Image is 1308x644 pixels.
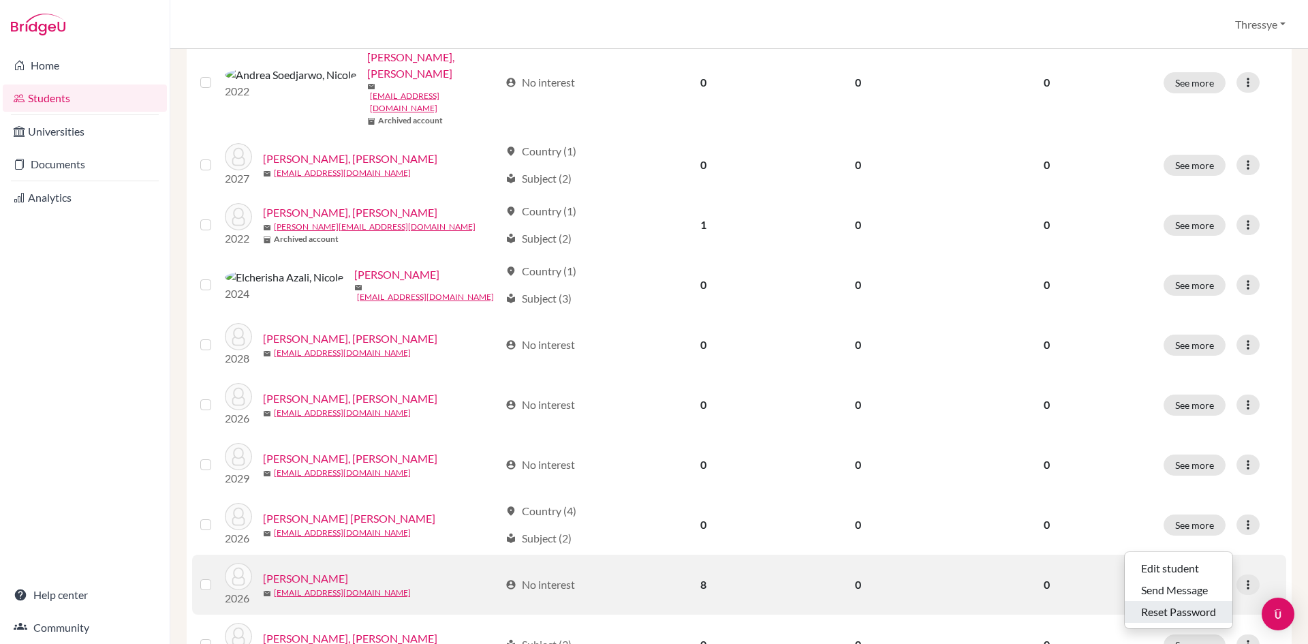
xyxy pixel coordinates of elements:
[367,117,375,125] span: inventory_2
[505,290,572,307] div: Subject (3)
[225,286,343,302] p: 2024
[263,510,435,527] a: [PERSON_NAME] [PERSON_NAME]
[367,82,375,91] span: mail
[274,527,411,539] a: [EMAIL_ADDRESS][DOMAIN_NAME]
[946,577,1147,593] p: 0
[1164,395,1226,416] button: See more
[505,337,575,353] div: No interest
[946,157,1147,173] p: 0
[274,587,411,599] a: [EMAIL_ADDRESS][DOMAIN_NAME]
[225,590,252,607] p: 2026
[225,83,356,99] p: 2022
[274,347,411,359] a: [EMAIL_ADDRESS][DOMAIN_NAME]
[354,283,362,292] span: mail
[628,435,779,495] td: 0
[263,331,437,347] a: [PERSON_NAME], [PERSON_NAME]
[505,203,576,219] div: Country (1)
[946,397,1147,413] p: 0
[505,146,516,157] span: location_on
[274,233,339,245] b: Archived account
[274,221,476,233] a: [PERSON_NAME][EMAIL_ADDRESS][DOMAIN_NAME]
[505,579,516,590] span: account_circle
[946,217,1147,233] p: 0
[505,233,516,244] span: local_library
[505,399,516,410] span: account_circle
[3,85,167,112] a: Students
[946,337,1147,353] p: 0
[505,170,572,187] div: Subject (2)
[378,114,443,127] b: Archived account
[225,383,252,410] img: Fausta Halim, Nicole
[505,577,575,593] div: No interest
[505,339,516,350] span: account_circle
[628,315,779,375] td: 0
[628,495,779,555] td: 0
[1164,515,1226,536] button: See more
[1125,601,1232,623] button: Reset Password
[505,266,516,277] span: location_on
[354,266,439,283] a: [PERSON_NAME]
[225,563,252,590] img: Khoe, Nicole
[1164,155,1226,176] button: See more
[225,443,252,470] img: Florencia Tjahyono, Nicole
[3,184,167,211] a: Analytics
[779,315,937,375] td: 0
[367,49,499,82] a: [PERSON_NAME], [PERSON_NAME]
[225,503,252,530] img: Isabella Jolie Gunawan, Nicole
[1125,557,1232,579] button: Edit student
[225,203,252,230] img: Ashley Pramoko, nicole
[357,291,494,303] a: [EMAIL_ADDRESS][DOMAIN_NAME]
[225,230,252,247] p: 2022
[946,457,1147,473] p: 0
[628,30,779,135] td: 0
[1164,72,1226,93] button: See more
[225,323,252,350] img: Faith Tedjosoesilo, Nicole
[263,204,437,221] a: [PERSON_NAME], [PERSON_NAME]
[946,277,1147,293] p: 0
[3,151,167,178] a: Documents
[505,263,576,279] div: Country (1)
[779,135,937,195] td: 0
[263,170,271,178] span: mail
[1229,12,1292,37] button: Thressye
[505,533,516,544] span: local_library
[225,143,252,170] img: Angelynn Koestiono, Nicole
[628,555,779,615] td: 8
[263,589,271,598] span: mail
[263,350,271,358] span: mail
[225,269,343,286] img: Elcherisha Azali, Nicole
[779,555,937,615] td: 0
[1164,455,1226,476] button: See more
[1125,579,1232,601] button: Send Message
[1164,335,1226,356] button: See more
[505,143,576,159] div: Country (1)
[263,236,271,244] span: inventory_2
[3,614,167,641] a: Community
[263,151,437,167] a: [PERSON_NAME], [PERSON_NAME]
[505,74,575,91] div: No interest
[505,506,516,517] span: location_on
[779,495,937,555] td: 0
[3,581,167,609] a: Help center
[505,503,576,519] div: Country (4)
[225,470,252,487] p: 2029
[505,173,516,184] span: local_library
[263,530,271,538] span: mail
[263,224,271,232] span: mail
[779,195,937,255] td: 0
[628,375,779,435] td: 0
[225,410,252,427] p: 2026
[274,407,411,419] a: [EMAIL_ADDRESS][DOMAIN_NAME]
[505,230,572,247] div: Subject (2)
[225,350,252,367] p: 2028
[263,470,271,478] span: mail
[628,195,779,255] td: 1
[946,517,1147,533] p: 0
[225,530,252,547] p: 2026
[1164,275,1226,296] button: See more
[779,255,937,315] td: 0
[225,170,252,187] p: 2027
[1164,215,1226,236] button: See more
[370,90,499,114] a: [EMAIL_ADDRESS][DOMAIN_NAME]
[263,390,437,407] a: [PERSON_NAME], [PERSON_NAME]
